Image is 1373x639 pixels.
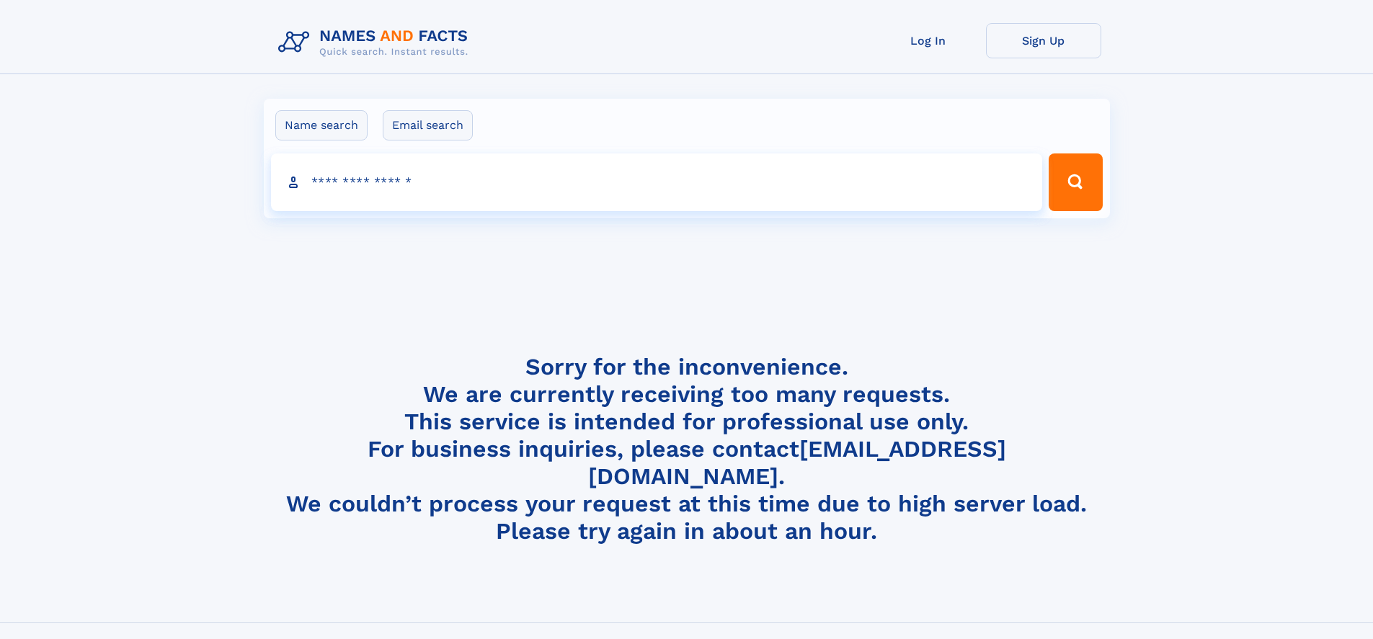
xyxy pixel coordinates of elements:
[383,110,473,140] label: Email search
[271,153,1043,211] input: search input
[588,435,1006,490] a: [EMAIL_ADDRESS][DOMAIN_NAME]
[986,23,1101,58] a: Sign Up
[272,353,1101,545] h4: Sorry for the inconvenience. We are currently receiving too many requests. This service is intend...
[275,110,368,140] label: Name search
[272,23,480,62] img: Logo Names and Facts
[1049,153,1102,211] button: Search Button
[871,23,986,58] a: Log In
